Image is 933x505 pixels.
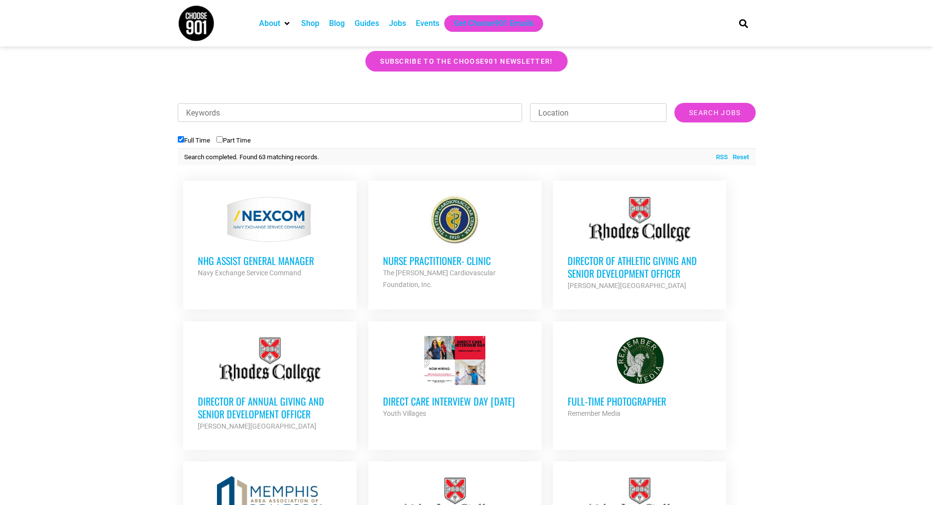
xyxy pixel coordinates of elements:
[416,18,439,29] a: Events
[383,409,426,417] strong: Youth Villages
[368,321,542,434] a: Direct Care Interview Day [DATE] Youth Villages
[301,18,319,29] a: Shop
[454,18,533,29] a: Get Choose901 Emails
[728,152,749,162] a: Reset
[216,137,251,144] label: Part Time
[355,18,379,29] a: Guides
[178,137,210,144] label: Full Time
[198,254,342,267] h3: NHG ASSIST GENERAL MANAGER
[184,153,319,161] span: Search completed. Found 63 matching records.
[568,395,712,408] h3: Full-Time Photographer
[530,103,667,122] input: Location
[383,254,527,267] h3: Nurse Practitioner- Clinic
[568,282,686,289] strong: [PERSON_NAME][GEOGRAPHIC_DATA]
[198,395,342,420] h3: Director of Annual Giving and Senior Development Officer
[198,269,301,277] strong: Navy Exchange Service Command
[254,15,722,32] nav: Main nav
[365,51,567,72] a: Subscribe to the Choose901 newsletter!
[553,321,726,434] a: Full-Time Photographer Remember Media
[674,103,755,122] input: Search Jobs
[178,30,756,48] h2: Want New Job Opportunities like these Delivered Directly to your Inbox?
[183,181,357,293] a: NHG ASSIST GENERAL MANAGER Navy Exchange Service Command
[254,15,296,32] div: About
[735,15,751,31] div: Search
[383,395,527,408] h3: Direct Care Interview Day [DATE]
[368,181,542,305] a: Nurse Practitioner- Clinic The [PERSON_NAME] Cardiovascular Foundation, Inc.
[259,18,280,29] a: About
[198,422,316,430] strong: [PERSON_NAME][GEOGRAPHIC_DATA]
[553,181,726,306] a: Director of Athletic Giving and Senior Development Officer [PERSON_NAME][GEOGRAPHIC_DATA]
[389,18,406,29] a: Jobs
[711,152,728,162] a: RSS
[178,136,184,143] input: Full Time
[329,18,345,29] a: Blog
[216,136,223,143] input: Part Time
[380,58,552,65] span: Subscribe to the Choose901 newsletter!
[183,321,357,447] a: Director of Annual Giving and Senior Development Officer [PERSON_NAME][GEOGRAPHIC_DATA]
[383,269,496,289] strong: The [PERSON_NAME] Cardiovascular Foundation, Inc.
[568,409,621,417] strong: Remember Media
[568,254,712,280] h3: Director of Athletic Giving and Senior Development Officer
[178,103,523,122] input: Keywords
